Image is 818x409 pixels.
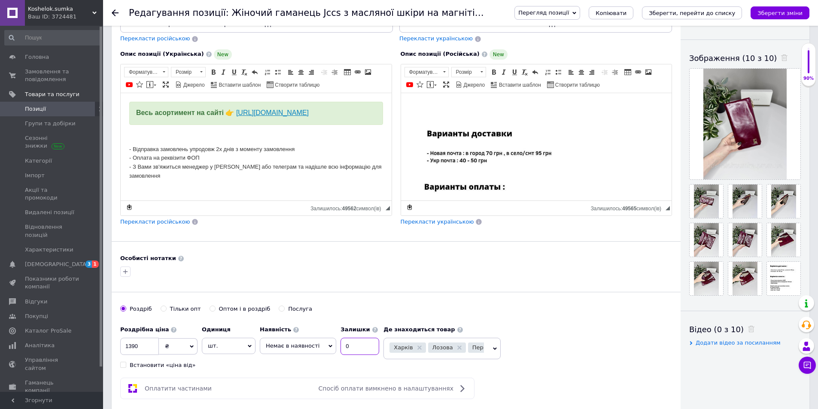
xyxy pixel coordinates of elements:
span: New [214,49,232,60]
span: Вставити шаблон [498,82,541,89]
span: Немає в наявності [266,342,319,349]
span: Імпорт [25,172,45,179]
span: Відео (0 з 10) [689,325,744,334]
a: Джерело [174,80,206,89]
a: Курсив (Ctrl+I) [499,67,509,77]
a: По лівому краю [566,67,576,77]
span: Позиції [25,105,46,113]
a: Максимізувати [161,80,170,89]
span: Показники роботи компанії [25,275,79,291]
a: По правому краю [587,67,596,77]
span: Каталог ProSale [25,327,71,335]
span: Розмір [452,67,477,77]
button: Зберегти, перейти до списку [642,6,742,19]
span: Головна [25,53,49,61]
span: Створити таблицю [554,82,600,89]
span: Форматування [405,67,440,77]
div: Повернутися назад [112,9,119,16]
b: Особисті нотатки [120,255,176,261]
div: Кiлькiсть символiв [310,203,385,212]
a: Вставити/Редагувати посилання (Ctrl+L) [633,67,643,77]
span: Лозова [432,345,453,350]
span: Управління сайтом [25,356,79,372]
a: Підкреслений (Ctrl+U) [229,67,239,77]
a: Таблиця [623,67,633,77]
a: Розмір [451,67,486,77]
span: 3 [85,261,92,268]
div: Оптом і в роздріб [219,305,271,313]
b: Де знаходиться товар [383,326,455,333]
span: Видалені позиції [25,209,74,216]
a: Таблиця [343,67,352,77]
span: Джерело [182,82,205,89]
span: Вставити шаблон [218,82,261,89]
a: Зменшити відступ [600,67,609,77]
i: Зберегти, перейти до списку [649,10,735,16]
span: Опис позиції (Українська) [120,51,204,57]
a: Видалити форматування [520,67,529,77]
a: Повернути (Ctrl+Z) [530,67,540,77]
span: Koshelok.sumka [28,5,92,13]
a: Зображення [363,67,373,77]
b: Наявність [260,326,291,333]
span: Акції та промокоди [25,186,79,202]
a: Зображення [644,67,653,77]
iframe: Редактор, B1C1B0CA-928A-4B71-B01E-192E2E4968DA [401,93,672,200]
a: Збільшити відступ [330,67,339,77]
a: Видалити форматування [240,67,249,77]
a: Вставити іконку [415,80,425,89]
a: Вставити/видалити нумерований список [543,67,553,77]
a: Додати відео з YouTube [405,80,414,89]
a: Вставити іконку [135,80,144,89]
span: Перекласти російською [120,218,190,225]
div: Послуга [288,305,312,313]
div: 90% Якість заповнення [801,43,816,86]
input: - [341,338,379,355]
span: Опис позиції (Російська) [401,51,480,57]
span: Джерело [462,82,485,89]
span: Оплатити частинами [145,385,212,392]
div: Кiлькiсть символiв [591,203,666,212]
a: Вставити/видалити нумерований список [263,67,272,77]
a: По центру [296,67,306,77]
a: Вставити/видалити маркований список [273,67,283,77]
a: Вставити повідомлення [426,80,438,89]
span: Створити таблицю [274,82,319,89]
a: Розмір [171,67,206,77]
span: [DEMOGRAPHIC_DATA] [25,261,88,268]
span: Перекласти українською [401,218,474,225]
div: Зображення (10 з 10) [689,53,801,64]
a: Форматування [404,67,449,77]
span: Харків [394,345,413,350]
span: Категорії [25,157,52,165]
div: Тільки опт [170,305,201,313]
span: Товари та послуги [25,91,79,98]
input: 0 [120,338,159,355]
span: Потягніть для зміни розмірів [666,206,670,210]
a: Жирний (Ctrl+B) [489,67,499,77]
a: Вставити повідомлення [145,80,158,89]
a: [URL][DOMAIN_NAME] [116,16,188,23]
a: Збільшити відступ [610,67,620,77]
button: Зберегти зміни [751,6,809,19]
div: 90% [802,76,815,82]
span: Покупці [25,312,48,320]
a: Зробити резервну копію зараз [405,203,414,212]
div: Встановити «ціна від» [130,361,196,369]
span: Копіювати [596,10,626,16]
a: Форматування [124,67,168,77]
p: - Відправка замовлень упродовж 2х днів з моменту замовлення - Оплата на реквізити ФОП - З Вами зв... [9,52,262,88]
strong: Весь асортимент на сайті 👉 [15,16,113,23]
span: Аналітика [25,342,55,349]
a: Зробити резервну копію зараз [125,203,134,212]
a: Жирний (Ctrl+B) [209,67,218,77]
a: Створити таблицю [265,80,321,89]
div: Ваш ID: 3724481 [28,13,103,21]
span: Групи та добірки [25,120,76,127]
a: Вставити шаблон [210,80,262,89]
a: Повернути (Ctrl+Z) [250,67,259,77]
input: Пошук [4,30,101,45]
span: ₴ [165,343,169,349]
h1: Редагування позиції: Жіночий гаманець Jccs з масляної шкіри на магніті бордовий [129,8,523,18]
span: Форматування [125,67,160,77]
